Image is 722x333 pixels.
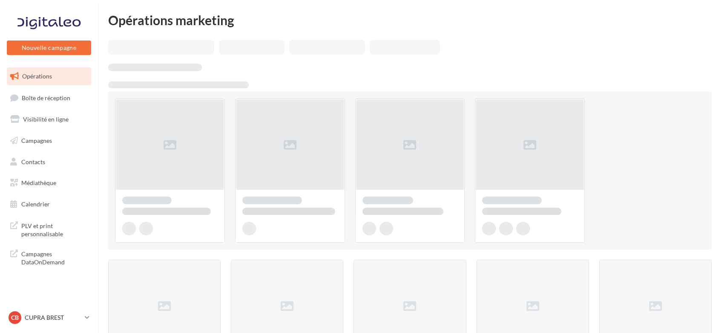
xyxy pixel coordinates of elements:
a: Médiathèque [5,174,93,192]
a: CB CUPRA BREST [7,310,91,326]
span: Boîte de réception [22,94,70,101]
span: Visibilité en ligne [23,116,69,123]
a: Calendrier [5,195,93,213]
a: Opérations [5,67,93,85]
a: Campagnes [5,132,93,150]
span: Opérations [22,72,52,80]
div: Opérations marketing [108,14,712,26]
span: Campagnes [21,137,52,144]
a: Visibilité en ligne [5,110,93,128]
a: Contacts [5,153,93,171]
a: Boîte de réception [5,89,93,107]
button: Nouvelle campagne [7,41,91,55]
span: Campagnes DataOnDemand [21,248,88,266]
span: CB [11,313,19,322]
a: PLV et print personnalisable [5,217,93,242]
a: Campagnes DataOnDemand [5,245,93,270]
span: Calendrier [21,200,50,208]
span: Médiathèque [21,179,56,186]
span: PLV et print personnalisable [21,220,88,238]
p: CUPRA BREST [25,313,81,322]
span: Contacts [21,158,45,165]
